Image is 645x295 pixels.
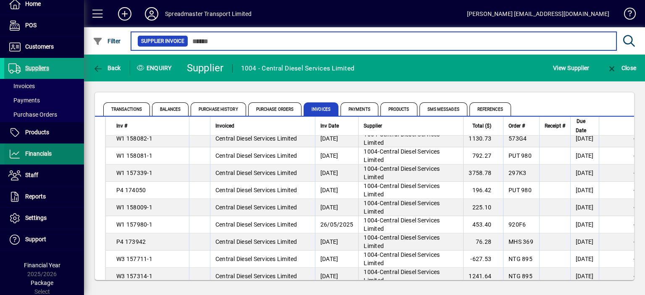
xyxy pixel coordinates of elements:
span: Customers [25,43,54,50]
button: Close [605,60,638,76]
button: More options [629,149,643,162]
div: Order # [509,121,534,131]
span: Payments [8,97,40,104]
span: W1 158009-1 [116,204,152,211]
span: Financials [25,150,52,157]
button: More options [629,132,643,145]
span: 1004 [364,251,378,258]
span: W1 157339-1 [116,170,152,176]
span: Total ($) [472,121,491,131]
span: Central Diesel Services Limited [364,148,440,163]
button: Back [91,60,123,76]
a: POS [4,15,84,36]
td: [DATE] [315,130,359,147]
td: - [358,233,463,251]
span: Balances [152,102,189,116]
div: Spreadmaster Transport Limited [165,7,252,21]
span: Filter [93,38,121,44]
span: Inv Date [320,121,339,131]
td: - [358,199,463,216]
td: [DATE] [570,199,599,216]
app-page-header-button: Close enquiry [598,60,645,76]
span: Staff [25,172,38,178]
div: Inv Date [320,121,354,131]
td: [DATE] [570,182,599,199]
span: POS [25,22,37,29]
span: Products [380,102,417,116]
span: 1004 [364,165,378,172]
td: - [358,182,463,199]
div: Due Date [576,117,594,135]
span: 1004 [364,183,378,189]
button: More options [629,183,643,197]
span: Support [25,236,46,243]
a: Settings [4,208,84,229]
button: More options [629,269,643,283]
span: Purchase Orders [8,111,57,118]
span: Central Diesel Services Limited [215,204,297,211]
span: Invoices [304,102,338,116]
a: Reports [4,186,84,207]
span: W1 158081-1 [116,152,152,159]
span: 297K3 [509,170,526,176]
div: Supplier [187,61,224,75]
td: -627.53 [463,251,503,268]
td: [DATE] [570,268,599,285]
td: - [358,147,463,164]
span: Central Diesel Services Limited [364,183,440,198]
td: [DATE] [570,147,599,164]
span: Central Diesel Services Limited [215,170,297,176]
span: Purchase History [191,102,246,116]
td: [DATE] [315,199,359,216]
span: Inv # [116,121,127,131]
div: Invoiced [215,121,310,131]
td: - [358,130,463,147]
td: [DATE] [570,216,599,233]
a: Products [4,122,84,143]
span: Central Diesel Services Limited [364,217,440,232]
span: Central Diesel Services Limited [364,269,440,284]
span: 1004 [364,217,378,224]
div: Enquiry [130,61,181,75]
a: Knowledge Base [618,2,635,29]
span: 1004 [364,200,378,206]
td: 3758.78 [463,164,503,182]
span: Suppliers [25,65,49,71]
button: Profile [138,6,165,21]
span: NTG 895 [509,256,532,262]
span: W1 158082-1 [116,135,152,142]
td: - [358,268,463,285]
span: Central Diesel Services Limited [364,165,440,180]
span: 573G4 [509,135,527,142]
td: [DATE] [570,130,599,147]
button: View Supplier [551,60,591,76]
span: Financial Year [24,262,60,269]
td: 225.10 [463,199,503,216]
span: Home [25,0,41,7]
a: Payments [4,93,84,107]
td: [DATE] [315,147,359,164]
span: References [469,102,511,116]
td: - [358,216,463,233]
span: Receipt # [545,121,565,131]
a: Customers [4,37,84,57]
span: W1 157980-1 [116,221,152,228]
a: Purchase Orders [4,107,84,122]
button: More options [629,252,643,266]
span: PUT 980 [509,152,532,159]
span: Payments [341,102,378,116]
span: Invoices [8,83,35,89]
span: Central Diesel Services Limited [215,273,297,279]
button: More options [629,218,643,231]
span: MHS 369 [509,238,533,245]
span: 920F6 [509,221,526,228]
span: Purchase Orders [248,102,302,116]
app-page-header-button: Back [84,60,130,76]
td: [DATE] [315,251,359,268]
td: [DATE] [315,268,359,285]
td: 196.42 [463,182,503,199]
span: P4 174050 [116,187,146,193]
span: Reports [25,193,46,200]
span: Package [31,279,53,286]
span: Central Diesel Services Limited [215,187,297,193]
